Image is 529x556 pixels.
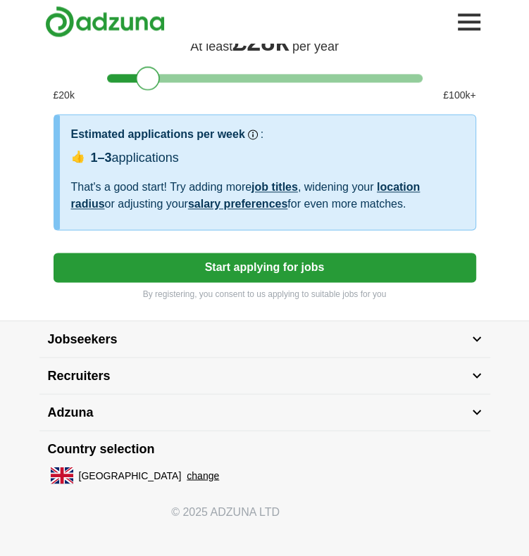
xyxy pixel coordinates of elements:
a: salary preferences [188,198,287,210]
img: Adzuna logo [45,6,165,37]
span: per year [292,39,339,53]
h3: Estimated applications per week [71,126,245,143]
span: [GEOGRAPHIC_DATA] [79,468,182,483]
span: 1–3 [91,151,112,165]
h3: : [261,126,263,143]
span: £ 20 k [54,88,75,103]
img: toggle icon [472,336,482,342]
div: applications [91,149,179,168]
span: Adzuna [48,403,94,422]
button: Toggle main navigation menu [454,6,485,37]
img: toggle icon [472,409,482,415]
button: Start applying for jobs [54,253,476,282]
p: By registering, you consent to us applying to suitable jobs for you [54,288,476,301]
h4: Country selection [39,431,490,467]
img: UK flag [51,467,73,484]
span: At least [190,39,232,53]
span: Recruiters [48,366,111,385]
span: Jobseekers [48,329,118,348]
img: toggle icon [472,372,482,379]
div: That's a good start! Try adding more , widening your or adjusting your for even more matches. [71,179,464,213]
button: change [187,468,219,483]
span: 👍 [71,149,85,165]
a: job titles [251,181,298,193]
